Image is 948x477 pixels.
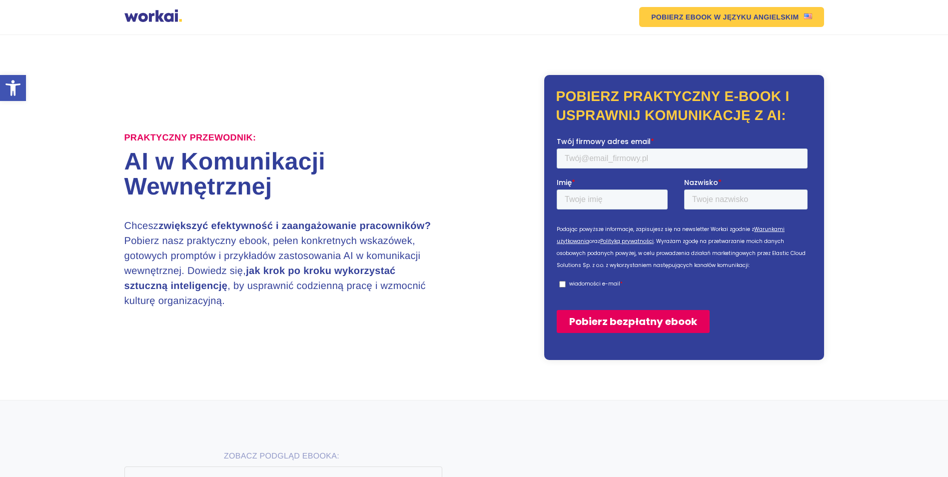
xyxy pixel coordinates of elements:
h3: Chcesz Pobierz nasz praktyczny ebook, pełen konkretnych wskazówek, gotowych promptów i przykładów... [124,218,439,308]
h2: Pobierz praktyczny e-book i usprawnij komunikację z AI: [556,87,812,125]
a: POBIERZ EBOOKW JĘZYKU ANGIELSKIMUS flag [639,7,824,27]
strong: zwiększyć efektywność i zaangażowanie pracowników? [158,220,431,231]
strong: jak krok po kroku wykorzystać sztuczną inteligencję [124,265,396,291]
label: Praktyczny przewodnik: [124,132,256,143]
iframe: Form 0 [557,136,812,341]
img: US flag [804,13,812,19]
em: POBIERZ EBOOK [651,13,712,20]
p: ZOBACZ PODGLĄD EBOOKA: [124,450,439,462]
h1: AI w Komunikacji Wewnętrznej [124,149,474,199]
